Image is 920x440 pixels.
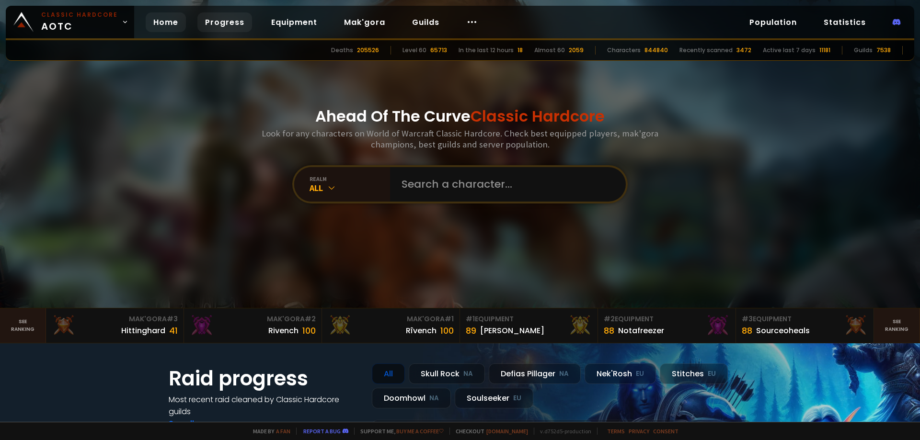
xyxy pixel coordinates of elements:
[404,12,447,32] a: Guilds
[372,363,405,384] div: All
[409,363,485,384] div: Skull Rock
[636,369,644,379] small: EU
[607,428,625,435] a: Terms
[756,325,810,337] div: Sourceoheals
[6,6,134,38] a: Classic HardcoreAOTC
[302,324,316,337] div: 100
[247,428,290,435] span: Made by
[197,12,252,32] a: Progress
[52,314,178,324] div: Mak'Gora
[429,394,439,403] small: NA
[466,324,476,337] div: 89
[742,324,752,337] div: 88
[816,12,874,32] a: Statistics
[455,388,533,408] div: Soulseeker
[708,369,716,379] small: EU
[303,428,341,435] a: Report a bug
[679,46,733,55] div: Recently scanned
[466,314,592,324] div: Equipment
[559,369,569,379] small: NA
[331,46,353,55] div: Deaths
[742,314,753,324] span: # 3
[460,308,598,343] a: #1Equipment89[PERSON_NAME]
[322,308,460,343] a: Mak'Gora#1Rîvench100
[618,325,664,337] div: Notafreezer
[315,105,605,128] h1: Ahead Of The Curve
[41,11,118,34] span: AOTC
[46,308,184,343] a: Mak'Gora#3Hittinghard41
[402,46,426,55] div: Level 60
[276,428,290,435] a: a fan
[736,46,751,55] div: 3472
[440,324,454,337] div: 100
[372,388,451,408] div: Doomhowl
[489,363,581,384] div: Defias Pillager
[513,394,521,403] small: EU
[736,308,874,343] a: #3Equipment88Sourceoheals
[336,12,393,32] a: Mak'gora
[396,167,614,202] input: Search a character...
[121,325,165,337] div: Hittinghard
[328,314,454,324] div: Mak'Gora
[486,428,528,435] a: [DOMAIN_NAME]
[310,182,390,193] div: All
[466,314,475,324] span: # 1
[763,46,816,55] div: Active last 7 days
[534,428,591,435] span: v. d752d5 - production
[742,314,868,324] div: Equipment
[406,325,437,337] div: Rîvench
[190,314,316,324] div: Mak'Gora
[629,428,649,435] a: Privacy
[874,308,920,343] a: Seeranking
[517,46,523,55] div: 18
[569,46,584,55] div: 2059
[258,128,662,150] h3: Look for any characters on World of Warcraft Classic Hardcore. Check best equipped players, mak'g...
[169,394,360,417] h4: Most recent raid cleaned by Classic Hardcore guilds
[396,428,444,435] a: Buy me a coffee
[534,46,565,55] div: Almost 60
[604,314,730,324] div: Equipment
[480,325,544,337] div: [PERSON_NAME]
[742,12,805,32] a: Population
[854,46,873,55] div: Guilds
[305,314,316,324] span: # 2
[644,46,668,55] div: 844840
[471,105,605,127] span: Classic Hardcore
[184,308,322,343] a: Mak'Gora#2Rivench100
[310,175,390,182] div: realm
[354,428,444,435] span: Support me,
[459,46,514,55] div: In the last 12 hours
[430,46,447,55] div: 65713
[445,314,454,324] span: # 1
[169,324,178,337] div: 41
[604,314,615,324] span: # 2
[449,428,528,435] span: Checkout
[268,325,299,337] div: Rivench
[585,363,656,384] div: Nek'Rosh
[607,46,641,55] div: Characters
[146,12,186,32] a: Home
[660,363,728,384] div: Stitches
[169,363,360,394] h1: Raid progress
[604,324,614,337] div: 88
[264,12,325,32] a: Equipment
[169,418,231,429] a: See all progress
[41,11,118,19] small: Classic Hardcore
[876,46,891,55] div: 7538
[167,314,178,324] span: # 3
[819,46,830,55] div: 11181
[598,308,736,343] a: #2Equipment88Notafreezer
[463,369,473,379] small: NA
[357,46,379,55] div: 205526
[653,428,678,435] a: Consent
